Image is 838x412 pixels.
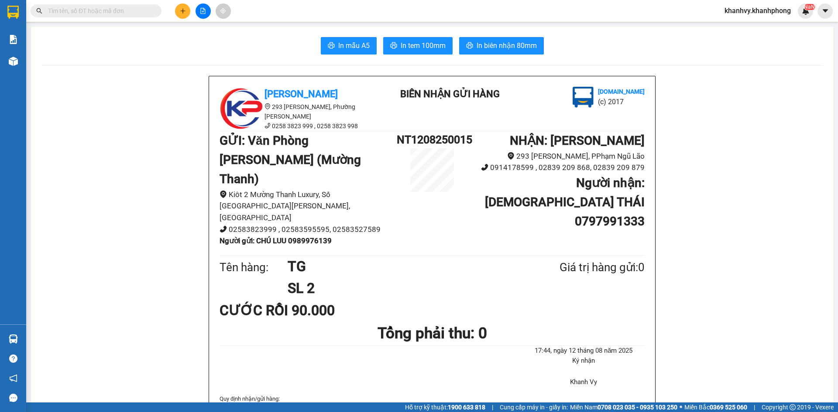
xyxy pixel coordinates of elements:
li: 293 [PERSON_NAME], PPhạm Ngũ Lão [467,150,645,162]
li: 293 [PERSON_NAME], Phường [PERSON_NAME] [220,102,377,121]
span: plus [180,8,186,14]
span: caret-down [821,7,829,15]
span: environment [264,103,271,109]
b: BIÊN NHẬN GỬI HÀNG [400,89,500,99]
li: Ký nhận [523,356,645,366]
button: printerIn mẫu A5 [321,37,377,54]
h1: Tổng phải thu: 0 [220,321,645,345]
b: [PERSON_NAME] [11,56,49,97]
button: plus [175,3,190,19]
b: GỬI : Văn Phòng [PERSON_NAME] (Mường Thanh) [220,133,361,186]
span: phone [264,123,271,129]
span: Miền Bắc [684,402,747,412]
span: search [36,8,42,14]
span: phone [220,225,227,233]
img: solution-icon [9,35,18,44]
div: Giá trị hàng gửi: 0 [517,259,645,276]
b: BIÊN NHẬN GỬI HÀNG [56,13,84,69]
b: Người gửi : CHÚ LUU 0989976139 [220,236,332,245]
span: Cung cấp máy in - giấy in: [500,402,568,412]
img: logo-vxr [7,6,19,19]
b: [DOMAIN_NAME] [73,33,120,40]
b: NHẬN : [PERSON_NAME] [510,133,645,148]
button: aim [216,3,231,19]
h1: TG [288,255,517,277]
span: khanhvy.khanhphong [718,5,798,16]
strong: 0369 525 060 [710,404,747,411]
li: Kiôt 2 Mường Thanh Luxury, Số [GEOGRAPHIC_DATA][PERSON_NAME], [GEOGRAPHIC_DATA] [220,189,397,224]
li: 0914178599 , 02839 209 868, 02839 209 879 [467,162,645,174]
li: 0258 3823 999 , 0258 3823 998 [220,121,377,131]
img: logo.jpg [95,11,116,32]
img: icon-new-feature [802,7,810,15]
span: printer [466,42,473,50]
button: file-add [196,3,211,19]
span: copyright [790,404,796,410]
span: notification [9,374,17,382]
img: logo.jpg [573,87,594,108]
li: (c) 2017 [73,41,120,52]
button: caret-down [817,3,833,19]
img: logo.jpg [11,11,55,54]
button: printerIn biên nhận 80mm [459,37,544,54]
li: (c) 2017 [598,96,645,107]
input: Tìm tên, số ĐT hoặc mã đơn [48,6,151,16]
span: | [754,402,755,412]
span: printer [390,42,397,50]
div: CƯỚC RỒI 90.000 [220,300,360,321]
li: 17:44, ngày 12 tháng 08 năm 2025 [523,346,645,356]
img: logo.jpg [220,87,263,130]
strong: 0708 023 035 - 0935 103 250 [598,404,677,411]
span: In mẫu A5 [338,40,370,51]
span: environment [220,191,227,198]
span: phone [481,163,488,171]
span: printer [328,42,335,50]
li: 02583823999 , 02583595595, 02583527589 [220,224,397,235]
span: | [492,402,493,412]
span: Hỗ trợ kỹ thuật: [405,402,485,412]
img: warehouse-icon [9,57,18,66]
span: message [9,394,17,402]
sup: NaN [804,4,815,10]
span: ⚪️ [680,405,682,409]
b: Người nhận : [DEMOGRAPHIC_DATA] THÁI 0797991333 [485,176,645,228]
li: Khanh Vy [523,377,645,388]
span: In tem 100mm [401,40,446,51]
img: warehouse-icon [9,334,18,344]
h1: NT1208250015 [397,131,467,148]
span: In biên nhận 80mm [477,40,537,51]
b: [PERSON_NAME] [264,89,338,99]
button: printerIn tem 100mm [383,37,453,54]
span: file-add [200,8,206,14]
span: aim [220,8,226,14]
h1: SL 2 [288,277,517,299]
strong: 1900 633 818 [448,404,485,411]
span: environment [507,152,515,160]
span: Miền Nam [570,402,677,412]
b: [DOMAIN_NAME] [598,88,645,95]
span: question-circle [9,354,17,363]
div: Tên hàng: [220,259,288,276]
